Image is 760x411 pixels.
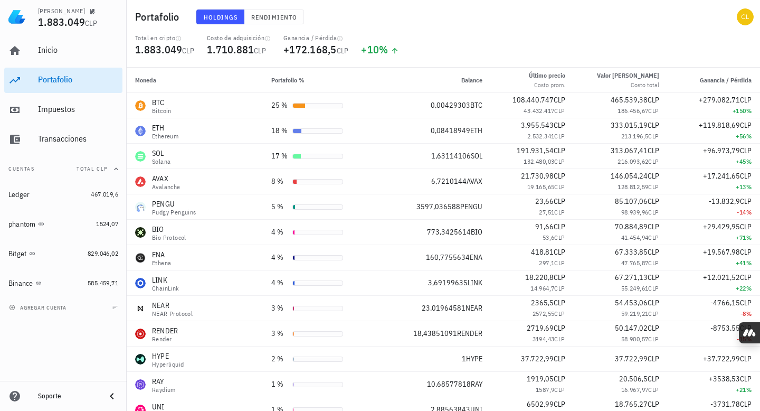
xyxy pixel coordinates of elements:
[152,361,184,368] div: Hyperliquid
[554,233,565,241] span: CLP
[11,304,66,311] span: agregar cuenta
[271,303,288,314] div: 3 %
[135,379,146,390] div: RAY-icon
[152,249,171,260] div: ENA
[648,171,659,181] span: CLP
[710,323,740,333] span: -8753,55
[152,97,172,108] div: BTC
[554,95,565,105] span: CLP
[740,354,752,363] span: CLP
[676,207,752,218] div: -14
[271,176,288,187] div: 8 %
[746,386,752,394] span: %
[554,183,565,191] span: CLP
[746,310,752,317] span: %
[740,374,752,384] span: CLP
[4,97,122,123] a: Impuestos
[527,183,555,191] span: 19.165,65
[611,120,648,130] span: 333.015,19
[619,374,648,384] span: 20.506,5
[621,310,649,317] span: 59.219,21
[648,120,659,130] span: CLP
[676,385,752,395] div: +21
[8,8,25,25] img: LedgiFi
[621,386,649,394] span: 16.967,97
[524,157,554,165] span: 132.480,03
[621,208,649,216] span: 98.939,96
[521,354,554,363] span: 37.722,99
[676,131,752,142] div: +56
[135,76,156,84] span: Moneda
[746,259,752,267] span: %
[38,45,118,55] div: Inicio
[470,253,482,262] span: ENA
[244,10,304,24] button: Rendimiento
[85,18,97,28] span: CLP
[431,151,471,161] span: 1,63114106
[529,71,565,80] div: Último precio
[648,335,659,343] span: CLP
[4,38,122,63] a: Inicio
[554,247,565,257] span: CLP
[368,68,491,93] th: Balance: Sin ordenar. Pulse para ordenar de forma ascendente.
[152,235,186,241] div: Bio Protocol
[648,157,659,165] span: CLP
[710,298,740,307] span: -4766,15
[648,107,659,115] span: CLP
[152,300,193,311] div: NEAR
[611,146,648,155] span: 313.067,41
[554,386,565,394] span: CLP
[597,80,659,90] div: Costo total
[427,227,471,237] span: 773,3425614
[38,15,85,29] span: 1.883.049
[527,374,554,384] span: 1919,05
[416,202,460,211] span: 3597,036588
[38,74,118,85] div: Portafolio
[746,107,752,115] span: %
[271,277,288,288] div: 4 %
[431,126,470,135] span: 0,08418949
[611,171,648,181] span: 146.054,24
[283,34,348,42] div: Ganancia / Pérdida
[530,284,554,292] span: 14.964,7
[703,247,740,257] span: +19.567,98
[539,259,554,267] span: 297,1
[271,252,288,263] div: 4 %
[700,76,752,84] span: Ganancia / Pérdida
[466,354,482,363] span: HYPE
[152,199,196,209] div: PENGU
[413,329,457,338] span: 18,43851091
[597,71,659,80] div: Valor [PERSON_NAME]
[648,183,659,191] span: CLP
[615,247,648,257] span: 67.333,85
[512,95,554,105] span: 108.440.747
[135,303,146,314] div: NEAR-icon
[135,100,146,111] div: BTC-icon
[740,120,752,130] span: CLP
[554,323,565,333] span: CLP
[554,374,565,384] span: CLP
[648,247,659,257] span: CLP
[746,233,752,241] span: %
[709,374,740,384] span: +3538,53
[152,336,178,342] div: Render
[648,354,659,363] span: CLP
[676,334,752,344] div: -15
[668,68,760,93] th: Ganancia / Pérdida: Sin ordenar. Pulse para ordenar de forma ascendente.
[263,68,368,93] th: Portafolio %: Sin ordenar. Pulse para ordenar de forma ascendente.
[615,298,648,307] span: 54.453,06
[254,46,266,55] span: CLP
[271,201,288,212] div: 5 %
[710,399,740,409] span: -3731,78
[709,197,740,206] span: -13.832,9
[533,310,555,317] span: 2572,55
[91,190,118,198] span: 467.019,6
[648,233,659,241] span: CLP
[152,108,172,114] div: Bitcoin
[617,183,648,191] span: 128.812,59
[152,173,180,184] div: AVAX
[699,120,740,130] span: +119.818,69
[135,42,182,57] span: 1.883.049
[621,335,649,343] span: 58.900,57
[703,222,740,231] span: +29.429,95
